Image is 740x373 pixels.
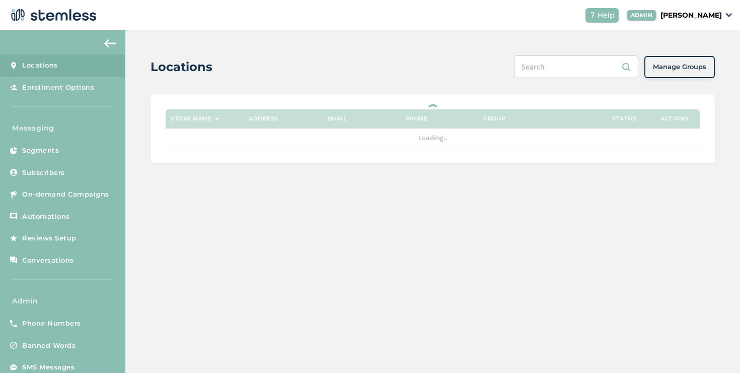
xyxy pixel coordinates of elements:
[22,341,76,351] span: Banned Words
[22,190,109,200] span: On-demand Campaigns
[22,83,94,93] span: Enrollment Options
[104,39,116,47] img: icon-arrow-back-accent-c549486e.svg
[22,168,65,178] span: Subscribers
[22,146,59,156] span: Segments
[22,233,77,243] span: Reviews Setup
[660,10,722,21] p: [PERSON_NAME]
[598,10,615,21] span: Help
[22,256,74,266] span: Conversations
[22,362,75,372] span: SMS Messages
[627,10,657,21] div: ADMIN
[22,60,58,71] span: Locations
[690,325,740,373] iframe: Chat Widget
[726,13,732,17] img: icon_down-arrow-small-66adaf34.svg
[644,56,715,78] button: Manage Groups
[22,212,70,222] span: Automations
[653,62,706,72] span: Manage Groups
[22,319,81,329] span: Phone Numbers
[589,12,596,18] img: icon-help-white-03924b79.svg
[514,55,638,78] input: Search
[151,58,212,76] h2: Locations
[8,5,97,25] img: logo-dark-0685b13c.svg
